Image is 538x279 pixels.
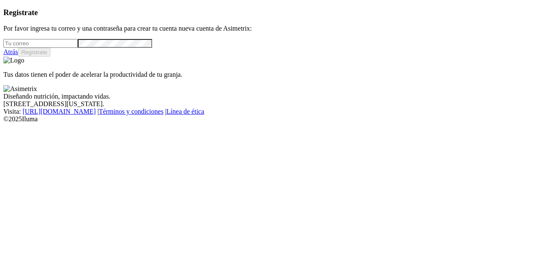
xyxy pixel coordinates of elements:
div: [STREET_ADDRESS][US_STATE]. [3,100,535,108]
input: Tu correo [3,39,78,48]
a: [URL][DOMAIN_NAME] [23,108,96,115]
button: Regístrate [18,48,51,57]
div: Diseñando nutrición, impactando vidas. [3,93,535,100]
a: Línea de ética [166,108,204,115]
h3: Registrate [3,8,535,17]
p: Por favor ingresa tu correo y una contraseña para crear tu cuenta nueva cuenta de Asimetrix: [3,25,535,32]
img: Logo [3,57,24,64]
img: Asimetrix [3,85,37,93]
p: Tus datos tienen el poder de acelerar la productividad de tu granja. [3,71,535,78]
a: Atrás [3,48,18,55]
a: Términos y condiciones [99,108,164,115]
div: Visita : | | [3,108,535,115]
div: © 2025 Iluma [3,115,535,123]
